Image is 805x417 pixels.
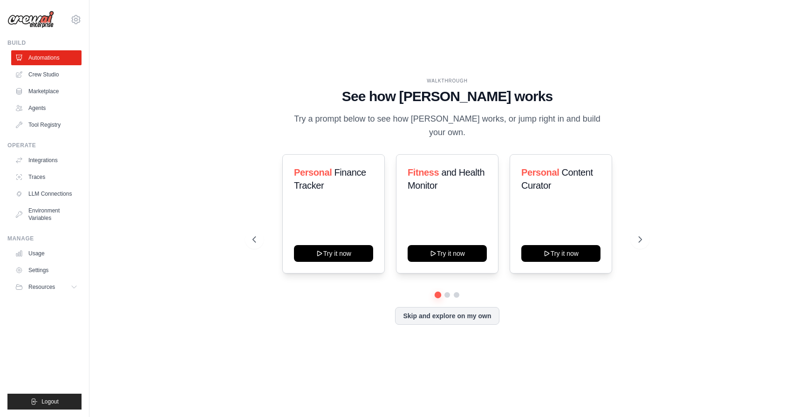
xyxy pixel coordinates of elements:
span: Personal [294,167,332,178]
a: Settings [11,263,82,278]
span: Content Curator [521,167,593,191]
div: Operate [7,142,82,149]
p: Try a prompt below to see how [PERSON_NAME] works, or jump right in and build your own. [291,112,604,140]
span: and Health Monitor [408,167,484,191]
a: Tool Registry [11,117,82,132]
span: Fitness [408,167,439,178]
button: Skip and explore on my own [395,307,499,325]
button: Try it now [294,245,373,262]
span: Logout [41,398,59,405]
button: Resources [11,280,82,294]
iframe: Chat Widget [758,372,805,417]
a: Automations [11,50,82,65]
h1: See how [PERSON_NAME] works [252,88,641,105]
button: Try it now [408,245,487,262]
div: Manage [7,235,82,242]
img: Logo [7,11,54,28]
div: WALKTHROUGH [252,77,641,84]
a: Agents [11,101,82,116]
a: Integrations [11,153,82,168]
button: Logout [7,394,82,410]
a: Crew Studio [11,67,82,82]
div: Build [7,39,82,47]
span: Resources [28,283,55,291]
a: LLM Connections [11,186,82,201]
span: Personal [521,167,559,178]
a: Marketplace [11,84,82,99]
button: Try it now [521,245,600,262]
a: Usage [11,246,82,261]
a: Environment Variables [11,203,82,226]
a: Traces [11,170,82,185]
